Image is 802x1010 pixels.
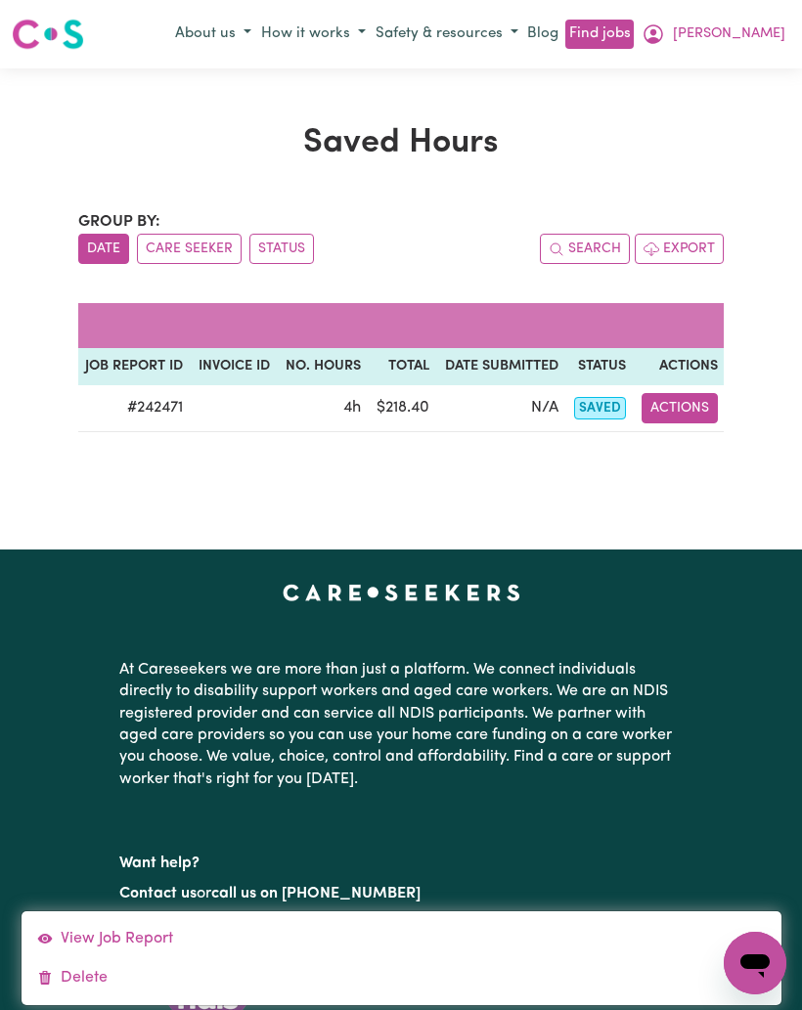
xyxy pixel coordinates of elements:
iframe: Button to launch messaging window [724,932,786,994]
button: Safety & resources [371,19,523,51]
span: saved [574,397,626,419]
img: Careseekers logo [12,17,84,52]
th: Job Report ID [77,348,191,385]
button: About us [170,19,256,51]
button: Search [540,234,630,264]
span: [PERSON_NAME] [673,23,785,45]
a: Contact us [119,886,197,901]
th: Invoice ID [191,348,278,385]
button: Export [635,234,724,264]
td: N/A [437,385,566,432]
th: Total [369,348,437,385]
button: My Account [637,18,790,51]
th: Actions [634,348,726,385]
button: sort invoices by date [78,234,129,264]
th: Status [566,348,634,385]
a: Careseekers logo [12,12,84,57]
p: At Careseekers we are more than just a platform. We connect individuals directly to disability su... [119,651,683,798]
th: Date Submitted [437,348,566,385]
a: Find jobs [565,20,633,50]
button: sort invoices by care seeker [137,234,242,264]
td: # 242471 [77,385,191,432]
button: Actions [642,393,718,423]
a: Blog [523,20,562,50]
button: How it works [256,19,371,51]
p: or [119,875,683,912]
span: 4 hours [343,400,361,416]
p: Want help? [119,845,683,874]
a: Careseekers home page [283,585,520,600]
a: call us on [PHONE_NUMBER] [211,886,421,901]
td: $ 218.40 [369,385,437,432]
th: No. Hours [278,348,369,385]
h1: Saved Hours [78,123,723,163]
button: sort invoices by paid status [249,234,314,264]
span: Group by: [78,214,160,230]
